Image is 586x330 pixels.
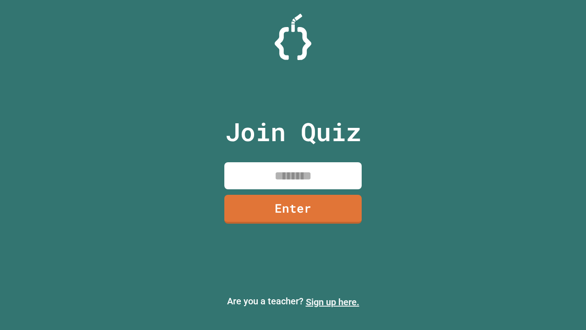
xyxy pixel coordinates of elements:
iframe: chat widget [510,253,577,292]
a: Enter [224,195,362,224]
iframe: chat widget [548,293,577,321]
p: Are you a teacher? [7,294,579,309]
p: Join Quiz [225,113,361,151]
img: Logo.svg [275,14,311,60]
a: Sign up here. [306,297,359,308]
